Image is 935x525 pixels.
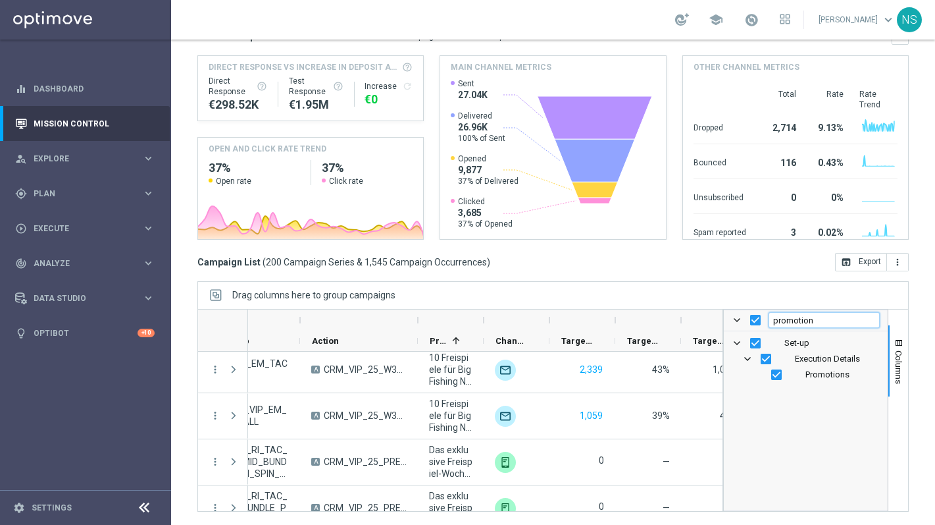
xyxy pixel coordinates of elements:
button: lightbulb Optibot +10 [14,328,155,339]
div: Test Response [289,76,343,97]
span: A [311,458,320,466]
span: Promotions [805,370,849,379]
a: Settings [32,504,72,512]
i: more_vert [892,257,903,267]
div: Column List [724,335,888,383]
span: Set-up [784,338,809,348]
div: Plan [15,188,142,200]
div: 0 [762,186,796,207]
span: Direct Response VS Increase In Deposit Amount [209,61,398,73]
span: Sent [458,78,488,89]
img: Optimail [495,360,516,381]
div: €0 [365,92,413,107]
div: Bounced [694,151,746,172]
span: Analyze [34,260,142,267]
div: 2,714 [762,116,796,137]
div: Optibot [15,316,155,350]
span: — [663,456,670,467]
input: Filter Columns Input [769,312,880,328]
i: keyboard_arrow_right [142,257,155,269]
span: 1,004 [713,364,736,375]
i: settings [13,502,25,514]
span: 10 Freispiele für Big Fishing Net Fortune [429,398,472,433]
span: Execute [34,225,142,233]
span: 39% [652,410,670,421]
button: Mission Control [14,119,155,129]
div: Analyze [15,258,142,269]
div: play_circle_outline Execute keyboard_arrow_right [14,223,155,234]
button: open_in_browser Export [835,253,887,271]
div: 9.13% [812,116,844,137]
span: Drag columns here to group campaigns [232,290,395,300]
a: Mission Control [34,106,155,141]
div: Promotions Column [724,367,888,383]
a: Optibot [34,316,138,350]
div: €298,520 [209,97,267,113]
button: gps_fixed Plan keyboard_arrow_right [14,188,155,199]
span: Targeted Response Rate [627,336,659,346]
div: Execute [15,223,142,235]
h2: 37% [322,160,413,176]
i: more_vert [209,364,221,375]
i: track_changes [15,258,27,269]
span: Channel [495,336,527,346]
button: Data Studio keyboard_arrow_right [14,293,155,304]
div: Rate [812,89,844,110]
button: person_search Explore keyboard_arrow_right [14,153,155,164]
span: Data Studio [34,294,142,302]
span: Promotions [430,336,447,346]
i: gps_fixed [15,188,27,200]
span: CRM_VIP_25_W35_VIP_EXCLUSIVE_LB [324,410,407,422]
span: 100% of Sent [458,133,505,144]
button: 1,059 [578,408,604,424]
span: Das exklusive Freispiel-Wochenende [429,444,472,480]
multiple-options-button: Export to CSV [835,256,909,267]
button: more_vert [887,253,909,271]
span: 9,877 [458,164,518,176]
span: Clicked [458,196,513,207]
div: 0.02% [812,221,844,242]
span: — [663,503,670,513]
label: 0 [599,501,604,512]
div: Set-up Column Group [724,335,888,351]
div: Total [762,89,796,110]
span: 43% [652,364,670,375]
div: Spam reported [694,221,746,242]
h3: Campaign List [197,256,490,268]
span: 27.04K [458,89,488,101]
span: 3,685 [458,207,513,219]
div: Unsubscribed [694,186,746,207]
div: 116 [762,151,796,172]
div: +10 [138,329,155,337]
i: keyboard_arrow_right [142,222,155,235]
img: OtherLevels [495,498,516,519]
div: €1,954,771 [289,97,343,113]
button: more_vert [209,502,221,514]
span: CRM_VIP_25_PREMIUM_SPIN_WIN_WEEKEND [324,456,407,468]
span: 200 Campaign Series & 1,545 Campaign Occurrences [266,256,487,268]
label: 0 [599,455,604,466]
div: 0.43% [812,151,844,172]
div: Row Groups [232,290,395,300]
span: A [311,412,320,420]
span: 37% of Opened [458,219,513,229]
i: keyboard_arrow_down [896,32,905,41]
button: more_vert [209,410,221,422]
span: CRM_VIP_25_W35_VIP_EXCLUSIVE_LB [324,364,407,375]
span: school [709,13,723,27]
span: Explore [34,155,142,163]
span: 412 [720,410,736,421]
h4: Other channel metrics [694,61,799,73]
i: equalizer [15,83,27,95]
button: equalizer Dashboard [14,84,155,94]
button: refresh [402,81,413,92]
i: play_circle_outline [15,223,27,235]
div: Rate Trend [859,89,897,110]
span: Targeted Responders [693,336,724,346]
